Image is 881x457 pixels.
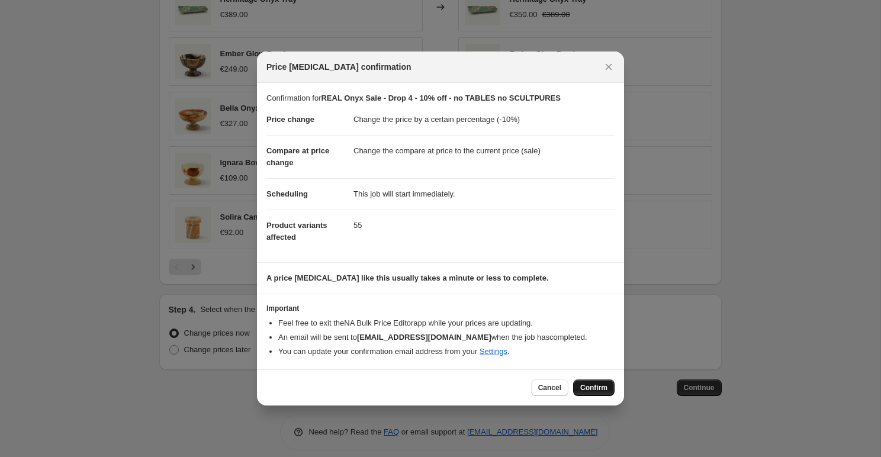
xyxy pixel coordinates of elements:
[600,59,617,75] button: Close
[266,273,549,282] b: A price [MEDICAL_DATA] like this usually takes a minute or less to complete.
[357,333,491,342] b: [EMAIL_ADDRESS][DOMAIN_NAME]
[580,383,607,392] span: Confirm
[266,146,329,167] span: Compare at price change
[266,304,615,313] h3: Important
[266,189,308,198] span: Scheduling
[266,92,615,104] p: Confirmation for
[278,317,615,329] li: Feel free to exit the NA Bulk Price Editor app while your prices are updating.
[266,61,411,73] span: Price [MEDICAL_DATA] confirmation
[278,346,615,358] li: You can update your confirmation email address from your .
[480,347,507,356] a: Settings
[266,115,314,124] span: Price change
[278,332,615,343] li: An email will be sent to when the job has completed .
[531,379,568,396] button: Cancel
[353,104,615,135] dd: Change the price by a certain percentage (-10%)
[266,221,327,242] span: Product variants affected
[353,135,615,166] dd: Change the compare at price to the current price (sale)
[573,379,615,396] button: Confirm
[321,94,560,102] b: REAL Onyx Sale - Drop 4 - 10% off - no TABLES no SCULTPURES
[353,210,615,241] dd: 55
[538,383,561,392] span: Cancel
[353,178,615,210] dd: This job will start immediately.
